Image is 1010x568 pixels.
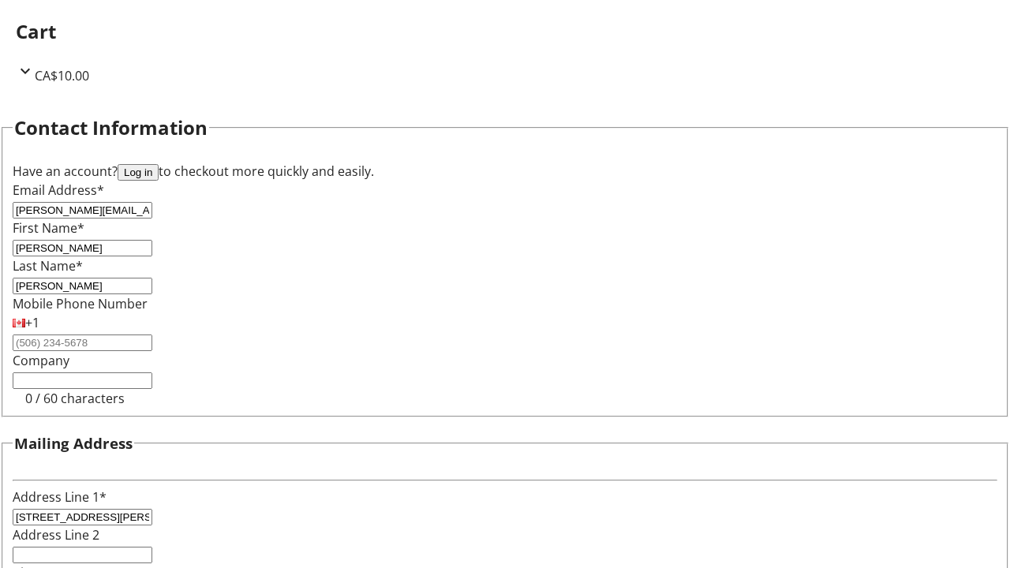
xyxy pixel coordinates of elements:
button: Log in [118,164,159,181]
tr-character-limit: 0 / 60 characters [25,390,125,407]
label: Company [13,352,69,369]
label: Last Name* [13,257,83,275]
label: Address Line 2 [13,526,99,544]
h2: Cart [16,17,994,46]
input: Address [13,509,152,525]
label: Email Address* [13,181,104,199]
input: (506) 234-5678 [13,334,152,351]
div: Have an account? to checkout more quickly and easily. [13,162,997,181]
h2: Contact Information [14,114,208,142]
label: Address Line 1* [13,488,107,506]
span: CA$10.00 [35,67,89,84]
h3: Mailing Address [14,432,133,454]
label: Mobile Phone Number [13,295,148,312]
label: First Name* [13,219,84,237]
